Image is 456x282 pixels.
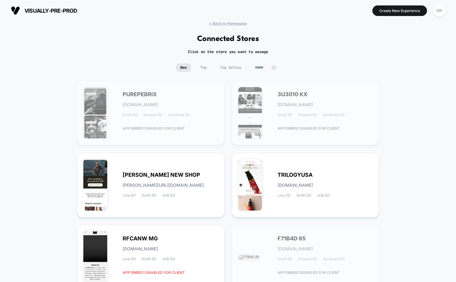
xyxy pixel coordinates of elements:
img: 3U3010_KX [238,87,262,138]
span: visually-pre-prod [24,8,77,14]
button: MP [432,5,447,17]
span: Live (3) [278,193,291,198]
h2: Click on the store you want to manage [188,49,268,54]
img: TOM_BECKBES_NEW_SHOP [83,159,107,211]
span: Draft (0) [123,113,137,117]
span: Paused (0) [298,257,317,261]
span: TRILOGYUSA [278,173,313,177]
h1: Connected Stores [197,35,259,43]
button: visually-pre-prod [9,6,79,15]
img: Visually logo [11,6,20,15]
div: MP [433,5,445,17]
span: Draft (0) [278,113,292,117]
span: APP EMBED DISABLED FOR CLIENT [278,267,340,278]
span: Archived (0) [323,113,345,117]
span: 3U3010 KX [278,92,307,97]
span: Draft (0) [142,257,156,261]
span: Archived (0) [168,113,190,117]
span: [DOMAIN_NAME] [278,183,313,187]
span: APP EMBED DISABLED FOR CLIENT [278,123,340,134]
img: PUREPEBRIX [83,87,107,138]
span: F71B4D 65 [278,236,306,241]
span: [PERSON_NAME][URL][DOMAIN_NAME] [123,183,204,187]
span: Top [196,63,211,72]
span: Draft (0) [142,193,156,198]
span: Live (0) [123,257,136,261]
span: [DOMAIN_NAME] [123,103,158,107]
span: Paused (0) [143,113,162,117]
img: F71B4D_65 [238,255,259,260]
img: TRILOGYUSA [238,159,262,211]
span: A/B (0) [162,257,175,261]
span: Archived (0) [323,257,345,261]
span: Draft (0) [278,257,292,261]
span: RFCANW MG [123,236,158,241]
span: APP EMBED DISABLED FOR CLIENT [123,267,185,278]
span: [DOMAIN_NAME] [278,247,313,251]
span: [PERSON_NAME] NEW SHOP [123,173,200,177]
button: Create New Experience [372,5,427,16]
span: Paused (0) [298,113,317,117]
span: Top Active [216,63,246,72]
span: < Back to Homepage [209,21,247,26]
span: A/B (0) [317,193,330,198]
span: [DOMAIN_NAME] [278,103,313,107]
span: [DOMAIN_NAME] [123,247,158,251]
span: A/B (0) [162,193,175,198]
span: APP EMBED DISABLED FOR CLIENT [123,123,185,134]
span: Draft (0) [297,193,311,198]
span: Live (0) [123,193,136,198]
span: PUREPEBRIX [123,92,157,97]
img: edit [271,65,276,70]
span: New [176,63,191,72]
